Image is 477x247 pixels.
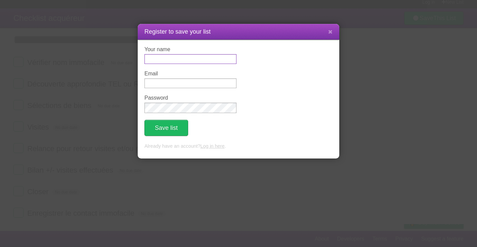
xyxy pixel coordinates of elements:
button: Save list [144,120,188,136]
h1: Register to save your list [144,27,333,36]
p: Already have an account? . [144,143,333,150]
a: Log in here [200,143,224,149]
label: Your name [144,46,236,52]
label: Email [144,71,236,77]
label: Password [144,95,236,101]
